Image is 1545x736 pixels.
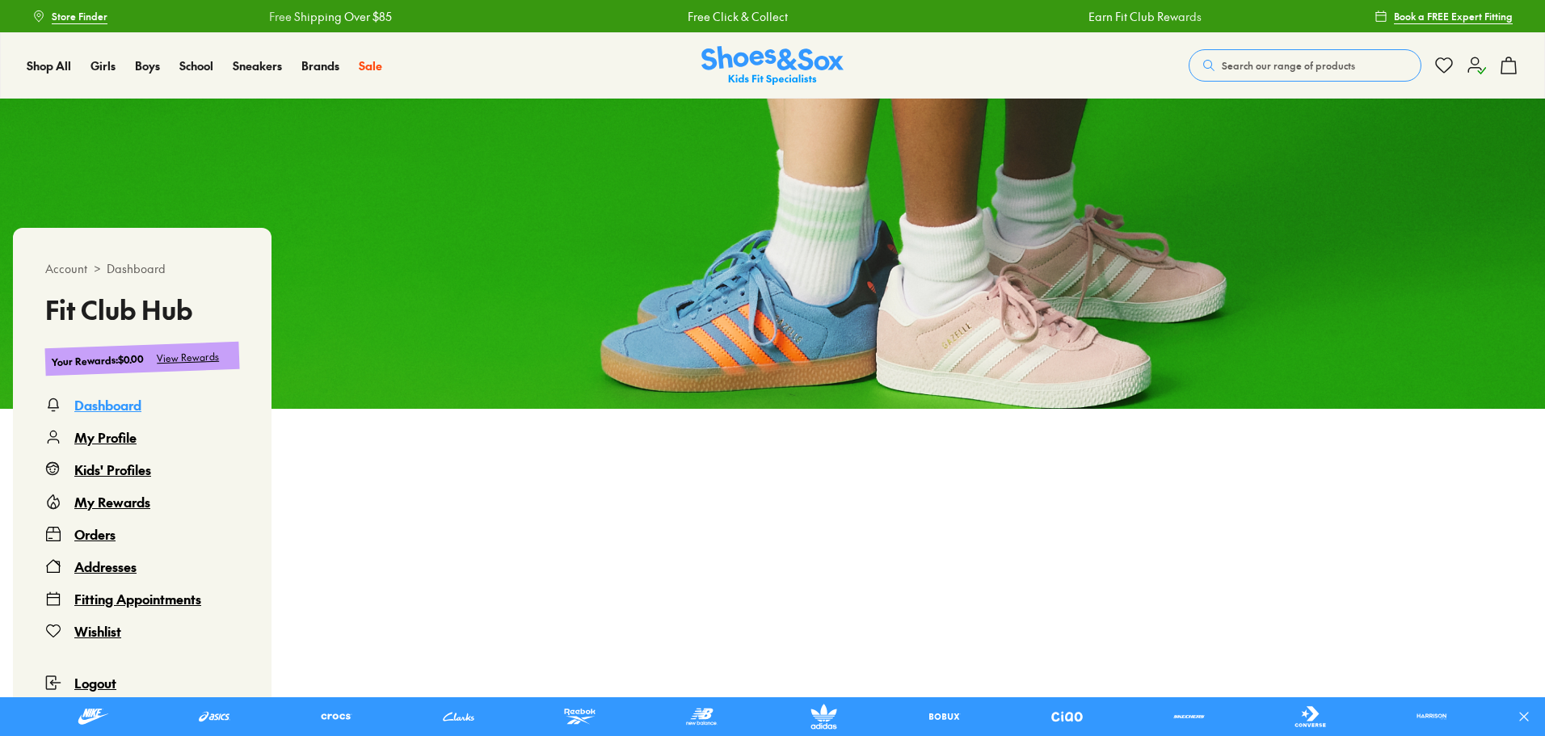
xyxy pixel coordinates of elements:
[45,460,239,479] a: Kids' Profiles
[45,654,239,692] button: Logout
[268,8,391,25] a: Free Shipping Over $85
[107,260,166,277] span: Dashboard
[74,557,137,576] div: Addresses
[233,57,282,74] a: Sneakers
[74,621,121,641] div: Wishlist
[45,524,239,544] a: Orders
[74,674,116,692] span: Logout
[1222,58,1355,73] span: Search our range of products
[74,524,116,544] div: Orders
[1394,9,1513,23] span: Book a FREE Expert Fitting
[52,9,107,23] span: Store Finder
[74,460,151,479] div: Kids' Profiles
[52,351,145,369] div: Your Rewards : $0.00
[1088,8,1201,25] a: Earn Fit Club Rewards
[359,57,382,74] a: Sale
[179,57,213,74] a: School
[74,589,201,608] div: Fitting Appointments
[45,260,87,277] span: Account
[91,57,116,74] a: Girls
[687,8,787,25] a: Free Click & Collect
[157,349,220,366] div: View Rewards
[94,260,100,277] span: >
[1375,2,1513,31] a: Book a FREE Expert Fitting
[74,427,137,447] div: My Profile
[301,57,339,74] a: Brands
[74,395,141,414] div: Dashboard
[45,621,239,641] a: Wishlist
[135,57,160,74] a: Boys
[32,2,107,31] a: Store Finder
[45,395,239,414] a: Dashboard
[27,57,71,74] a: Shop All
[45,492,239,511] a: My Rewards
[1189,49,1421,82] button: Search our range of products
[701,46,844,86] a: Shoes & Sox
[45,297,239,322] h3: Fit Club Hub
[701,46,844,86] img: SNS_Logo_Responsive.svg
[74,492,150,511] div: My Rewards
[45,589,239,608] a: Fitting Appointments
[45,427,239,447] a: My Profile
[45,557,239,576] a: Addresses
